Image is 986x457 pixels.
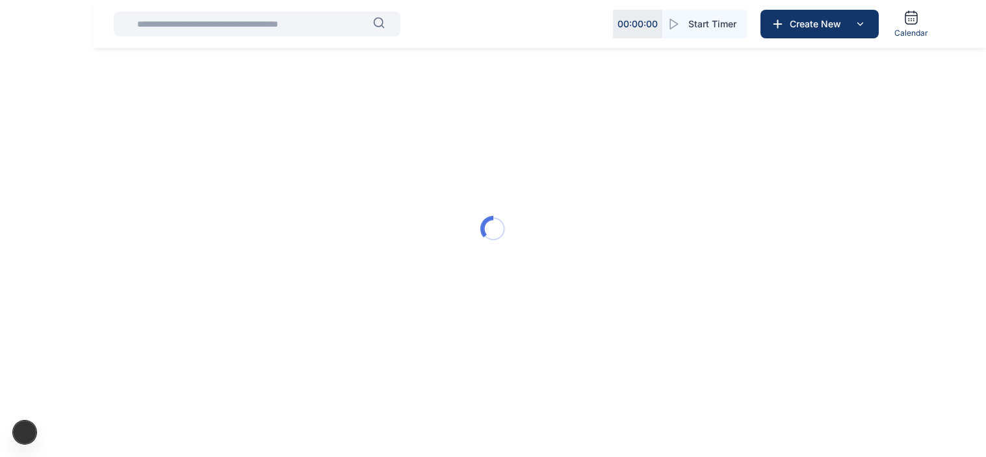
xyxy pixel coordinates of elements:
[662,10,747,38] button: Start Timer
[785,18,852,31] span: Create New
[617,18,658,31] p: 00 : 00 : 00
[760,10,879,38] button: Create New
[889,5,933,44] a: Calendar
[688,18,736,31] span: Start Timer
[894,28,928,38] span: Calendar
